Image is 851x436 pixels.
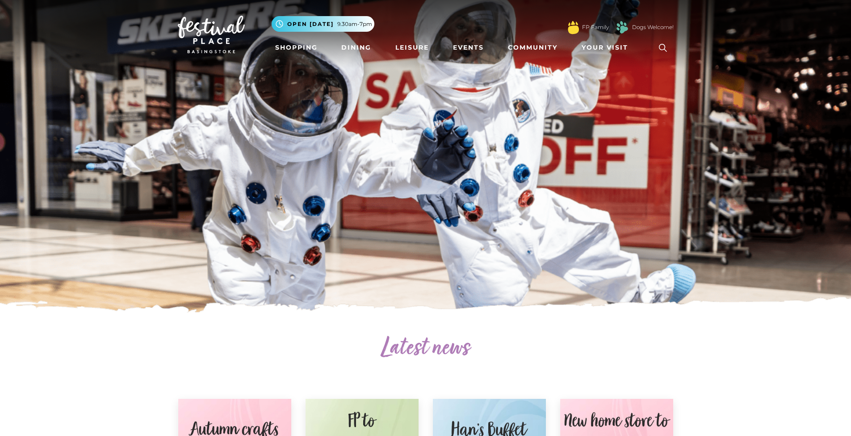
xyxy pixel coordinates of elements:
span: Your Visit [582,43,628,52]
img: Festival Place Logo [178,16,245,53]
a: Your Visit [578,39,636,56]
a: FP Family [582,23,609,31]
button: Open [DATE] 9.30am-7pm [272,16,374,32]
a: Leisure [392,39,432,56]
a: Dogs Welcome! [632,23,674,31]
h2: Latest news [178,334,674,363]
span: Open [DATE] [287,20,334,28]
a: Shopping [272,39,321,56]
a: Events [449,39,487,56]
a: Community [504,39,561,56]
a: Dining [338,39,375,56]
span: 9.30am-7pm [337,20,372,28]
